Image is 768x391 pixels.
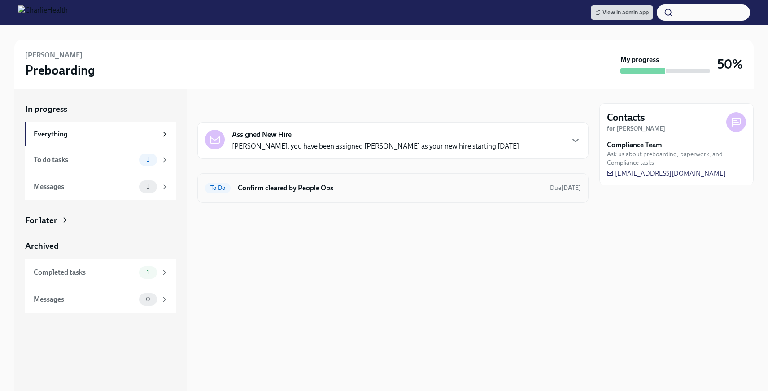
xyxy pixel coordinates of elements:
[620,55,659,65] strong: My progress
[595,8,649,17] span: View in admin app
[607,169,726,178] a: [EMAIL_ADDRESS][DOMAIN_NAME]
[34,268,135,277] div: Completed tasks
[607,140,662,150] strong: Compliance Team
[197,103,240,115] div: In progress
[550,184,581,192] span: August 24th, 2025 09:00
[717,56,743,72] h3: 50%
[550,184,581,192] span: Due
[25,259,176,286] a: Completed tasks1
[25,173,176,200] a: Messages1
[25,103,176,115] a: In progress
[140,296,156,303] span: 0
[34,129,157,139] div: Everything
[25,50,83,60] h6: [PERSON_NAME]
[561,184,581,192] strong: [DATE]
[25,286,176,313] a: Messages0
[238,183,543,193] h6: Confirm cleared by People Ops
[25,240,176,252] a: Archived
[141,269,155,276] span: 1
[18,5,68,20] img: CharlieHealth
[607,111,645,124] h4: Contacts
[607,150,746,167] span: Ask us about preboarding, paperwork, and Compliance tasks!
[141,183,155,190] span: 1
[34,294,135,304] div: Messages
[205,181,581,195] a: To DoConfirm cleared by People OpsDue[DATE]
[232,130,292,140] strong: Assigned New Hire
[34,182,135,192] div: Messages
[25,62,95,78] h3: Preboarding
[34,155,135,165] div: To do tasks
[607,125,665,132] strong: for [PERSON_NAME]
[25,215,176,226] a: For later
[25,122,176,146] a: Everything
[232,141,519,151] p: [PERSON_NAME], you have been assigned [PERSON_NAME] as your new hire starting [DATE]
[25,146,176,173] a: To do tasks1
[591,5,653,20] a: View in admin app
[25,215,57,226] div: For later
[205,185,231,191] span: To Do
[141,156,155,163] span: 1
